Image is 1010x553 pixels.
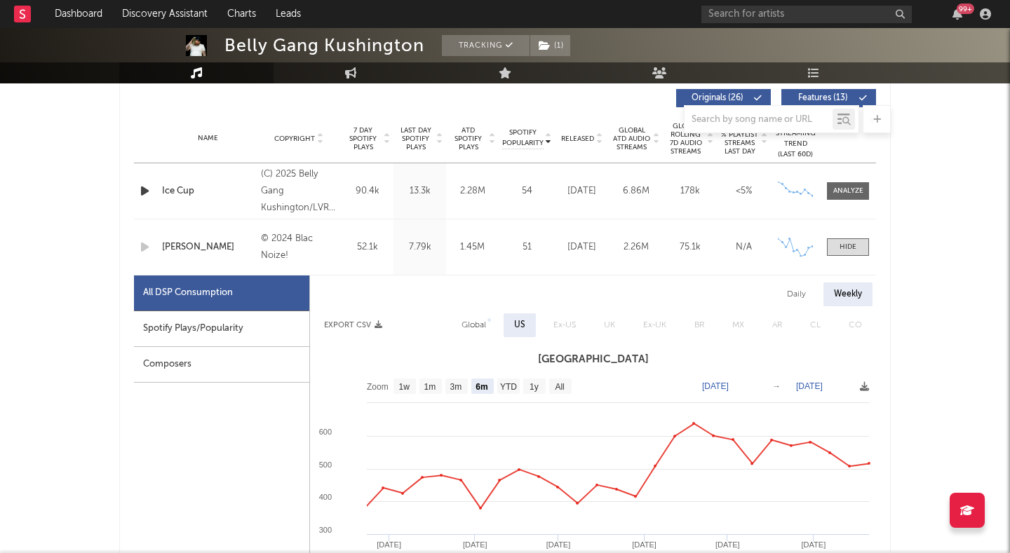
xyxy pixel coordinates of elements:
div: Weekly [823,282,873,306]
div: Global [462,317,486,334]
text: 1w [399,382,410,392]
text: 1y [530,382,539,392]
span: Estimated % Playlist Streams Last Day [720,122,759,156]
span: Global Rolling 7D Audio Streams [666,122,705,156]
input: Search by song name or URL [685,114,833,125]
span: Copyright [274,135,315,143]
span: 7 Day Spotify Plays [344,126,382,151]
span: Features ( 13 ) [790,94,855,102]
button: Originals(26) [676,89,771,107]
div: All DSP Consumption [143,285,233,301]
div: 2.28M [450,184,495,198]
a: [PERSON_NAME] [162,240,254,254]
div: Daily [776,282,816,306]
div: 51 [502,240,551,254]
div: 52.1k [344,240,390,254]
span: ATD Spotify Plays [450,126,487,151]
div: 2.26M [612,240,659,254]
div: 178k [666,184,713,198]
div: <5% [720,184,767,198]
span: ( 1 ) [530,35,571,56]
text: [DATE] [702,381,729,391]
text: 1m [424,382,436,392]
h3: [GEOGRAPHIC_DATA] [310,351,876,368]
div: [DATE] [558,184,605,198]
div: Belly Gang Kushington [224,35,424,56]
span: Last Day Spotify Plays [397,126,434,151]
input: Search for artists [701,6,912,23]
text: Zoom [367,382,389,392]
text: 300 [319,526,332,534]
span: Spotify Popularity [502,128,544,149]
button: Export CSV [324,321,382,329]
text: [DATE] [463,540,487,549]
text: [DATE] [796,381,823,391]
button: Features(13) [781,89,876,107]
div: All DSP Consumption [134,275,309,311]
div: 75.1k [666,240,713,254]
text: 600 [319,428,332,436]
div: © 2024 Blac Noize! [261,231,337,264]
button: Tracking [442,35,530,56]
text: 400 [319,493,332,501]
text: [DATE] [632,540,656,549]
div: Global Streaming Trend (Last 60D) [774,118,816,160]
div: 1.45M [450,240,495,254]
div: 6.86M [612,184,659,198]
text: 3m [450,382,462,392]
div: 7.79k [397,240,443,254]
div: 54 [502,184,551,198]
div: 90.4k [344,184,390,198]
div: 13.3k [397,184,443,198]
span: Released [561,135,594,143]
text: [DATE] [715,540,740,549]
a: Ice Cup [162,184,254,198]
text: [DATE] [546,540,571,549]
div: (C) 2025 Belly Gang Kushington/LVRN Records (Love Renaissance) [261,166,337,217]
text: [DATE] [802,540,826,549]
button: 99+ [952,8,962,20]
div: Spotify Plays/Popularity [134,311,309,347]
text: 500 [319,460,332,469]
div: [DATE] [558,240,605,254]
text: YTD [500,382,517,392]
text: → [772,381,781,391]
span: Originals ( 26 ) [685,94,750,102]
div: Composers [134,347,309,383]
div: US [514,317,525,334]
button: (1) [530,35,570,56]
text: [DATE] [377,540,401,549]
text: 6m [476,382,487,392]
div: N/A [720,240,767,254]
span: Global ATD Audio Streams [612,126,651,151]
div: 99 + [957,4,974,14]
text: All [555,382,564,392]
div: Name [162,133,254,144]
